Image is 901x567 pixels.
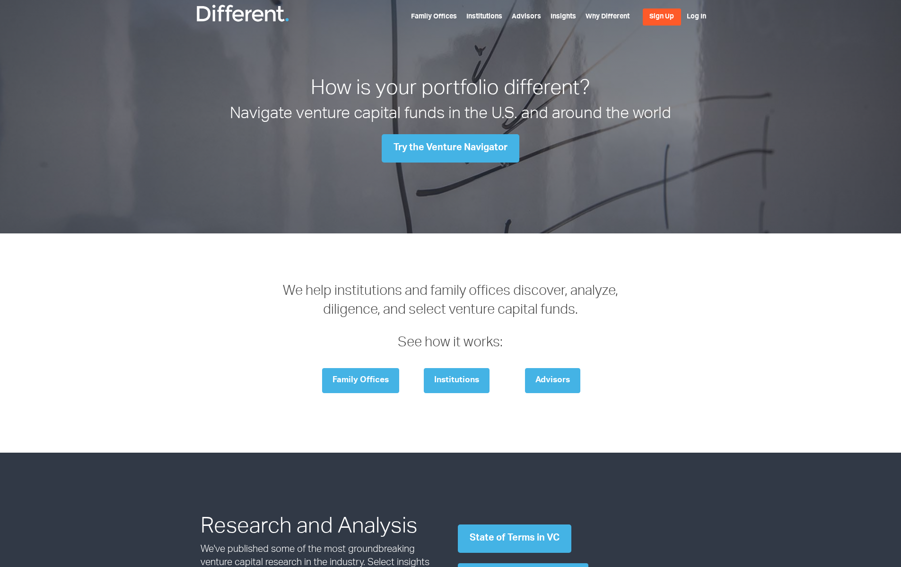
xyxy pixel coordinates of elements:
img: Different Funds [195,4,290,23]
h1: How is your portfolio different? [193,76,709,104]
a: Insights [551,14,576,20]
p: See how it works: [281,334,620,353]
a: Advisors [512,14,541,20]
a: Sign Up [643,9,681,26]
h3: We help institutions and family offices discover, analyze, diligence, and select venture capital ... [281,283,620,353]
h2: Research and Analysis [201,513,444,543]
a: Family Offices [411,14,457,20]
a: Advisors [525,368,580,393]
a: Try the Venture Navigator [382,134,519,163]
a: State of Terms in VC [458,524,571,553]
a: Why Different [586,14,630,20]
a: Institutions [424,368,490,393]
a: Institutions [466,14,502,20]
a: Family Offices [322,368,399,393]
h2: Navigate venture capital funds in the U.S. and around the world [193,104,709,126]
a: Log In [687,14,706,20]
